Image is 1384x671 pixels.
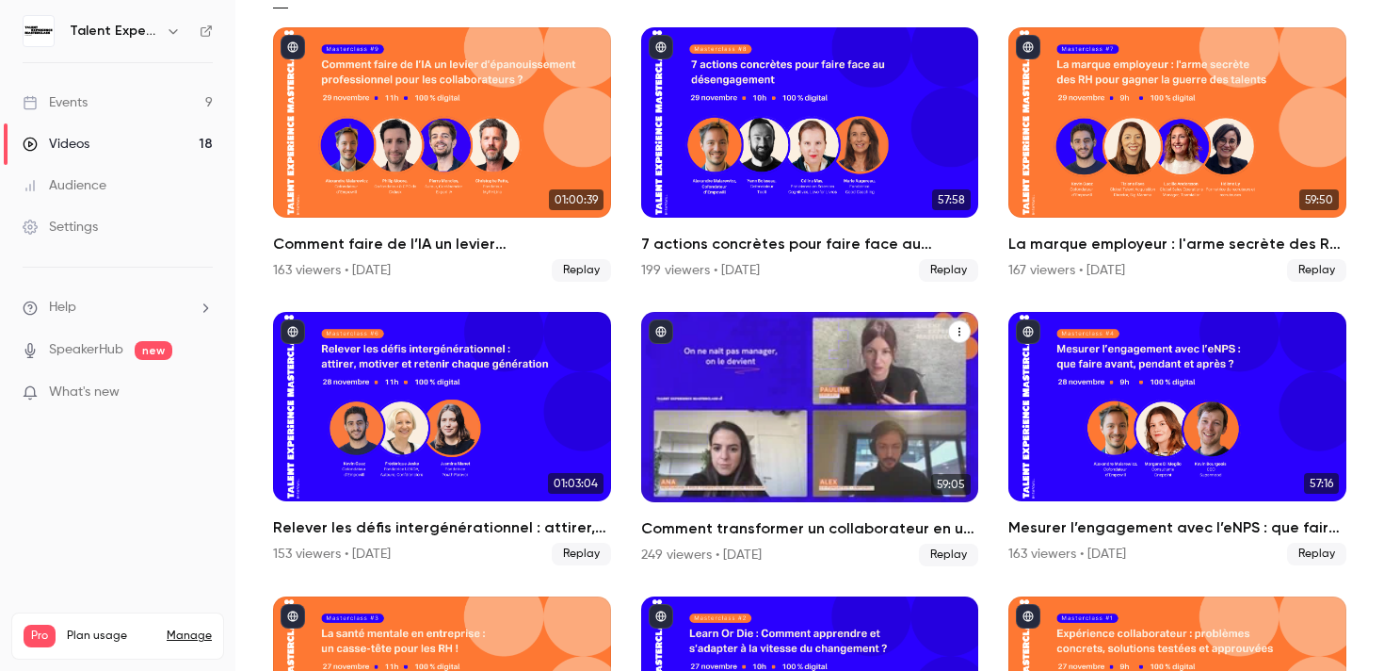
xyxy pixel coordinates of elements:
[1016,35,1040,59] button: published
[135,341,172,360] span: new
[273,233,611,255] h2: Comment faire de l’IA un levier d’épanouissement professionnel pour les collaborateurs ?
[23,298,213,318] li: help-dropdown-opener
[1008,312,1346,566] a: 57:16Mesurer l’engagement avec l’eNPS : que faire avant, pendant et après ?163 viewers • [DATE]Re...
[919,544,978,566] span: Replay
[919,259,978,282] span: Replay
[23,176,106,195] div: Audience
[1016,319,1040,344] button: published
[1304,473,1339,494] span: 57:16
[932,189,971,210] span: 57:58
[549,189,603,210] span: 01:00:39
[641,517,979,540] h2: Comment transformer un collaborateur en un bon manager ?
[167,629,212,644] a: Manage
[281,35,305,59] button: published
[49,298,76,318] span: Help
[548,473,603,494] span: 01:03:04
[1008,27,1346,282] a: 59:50La marque employeur : l'arme secrète des RH pour gagner la guerre des talents167 viewers • [...
[649,604,673,629] button: published
[273,261,391,280] div: 163 viewers • [DATE]
[24,16,54,46] img: Talent Experience Masterclass
[49,340,123,360] a: SpeakerHub
[281,604,305,629] button: published
[931,474,971,495] span: 59:05
[273,312,611,566] li: Relever les défis intergénérationnel : attirer, motiver et retenir chaque génération
[281,319,305,344] button: published
[641,546,762,565] div: 249 viewers • [DATE]
[1287,543,1346,565] span: Replay
[1008,545,1126,564] div: 163 viewers • [DATE]
[273,27,611,282] a: 01:00:39Comment faire de l’IA un levier d’épanouissement professionnel pour les collaborateurs ?1...
[1016,604,1040,629] button: published
[641,27,979,282] li: 7 actions concrètes pour faire face au désengagement
[641,233,979,255] h2: 7 actions concrètes pour faire face au désengagement
[23,218,98,237] div: Settings
[649,319,673,344] button: published
[1008,261,1125,280] div: 167 viewers • [DATE]
[552,259,611,282] span: Replay
[552,543,611,565] span: Replay
[190,385,213,401] iframe: Noticeable Trigger
[1287,259,1346,282] span: Replay
[273,516,611,539] h2: Relever les défis intergénérationnel : attirer, motiver et retenir chaque génération
[649,35,673,59] button: published
[67,629,155,644] span: Plan usage
[641,312,979,566] li: Comment transformer un collaborateur en un bon manager ?
[641,261,760,280] div: 199 viewers • [DATE]
[23,93,88,112] div: Events
[1299,189,1339,210] span: 59:50
[49,383,120,402] span: What's new
[1008,516,1346,539] h2: Mesurer l’engagement avec l’eNPS : que faire avant, pendant et après ?
[70,22,158,41] h6: Talent Experience Masterclass
[273,545,391,564] div: 153 viewers • [DATE]
[23,135,89,154] div: Videos
[1008,312,1346,566] li: Mesurer l’engagement avec l’eNPS : que faire avant, pendant et après ?
[641,27,979,282] a: 57:587 actions concrètes pour faire face au désengagement199 viewers • [DATE]Replay
[641,312,979,566] a: 59:05Comment transformer un collaborateur en un bon manager ?249 viewers • [DATE]Replay
[24,625,56,647] span: Pro
[1008,27,1346,282] li: La marque employeur : l'arme secrète des RH pour gagner la guerre des talents
[273,312,611,566] a: 01:03:04Relever les défis intergénérationnel : attirer, motiver et retenir chaque génération153 v...
[273,27,611,282] li: Comment faire de l’IA un levier d’épanouissement professionnel pour les collaborateurs ?
[1008,233,1346,255] h2: La marque employeur : l'arme secrète des RH pour gagner la guerre des talents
